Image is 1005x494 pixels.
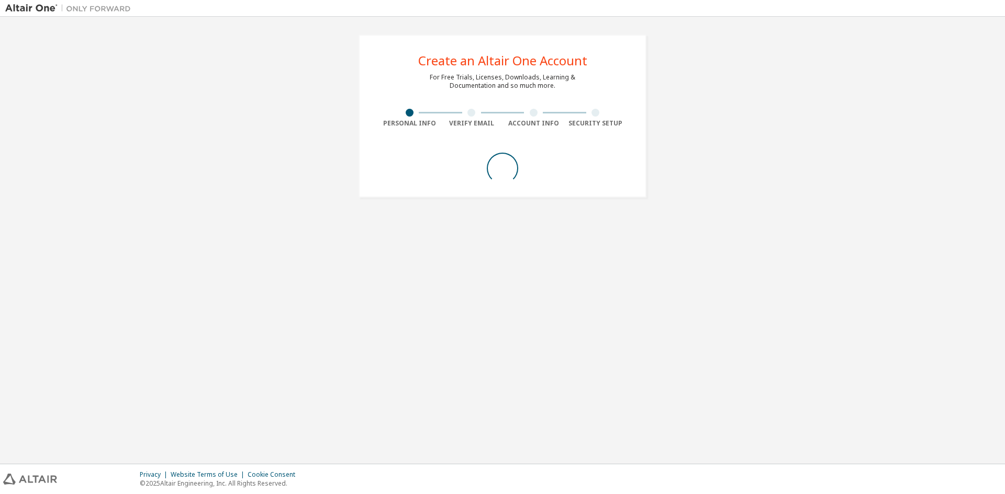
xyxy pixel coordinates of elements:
[565,119,627,128] div: Security Setup
[5,3,136,14] img: Altair One
[430,73,575,90] div: For Free Trials, Licenses, Downloads, Learning & Documentation and so much more.
[378,119,441,128] div: Personal Info
[171,470,248,479] div: Website Terms of Use
[418,54,587,67] div: Create an Altair One Account
[140,479,301,488] p: © 2025 Altair Engineering, Inc. All Rights Reserved.
[140,470,171,479] div: Privacy
[248,470,301,479] div: Cookie Consent
[441,119,503,128] div: Verify Email
[502,119,565,128] div: Account Info
[3,474,57,485] img: altair_logo.svg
